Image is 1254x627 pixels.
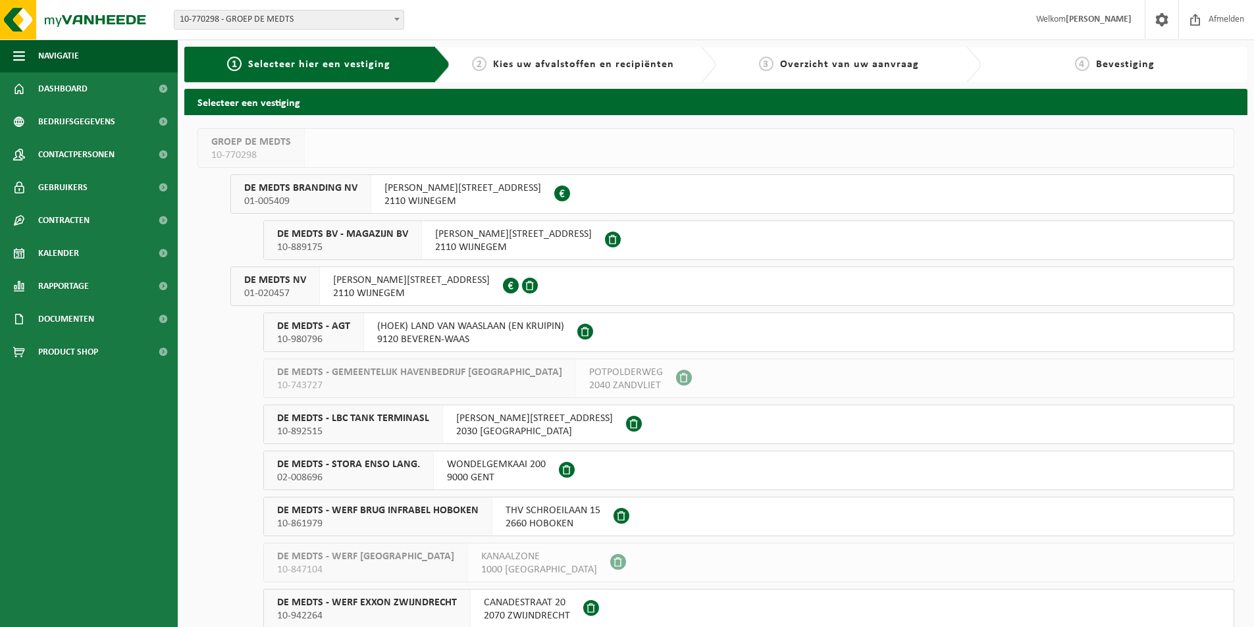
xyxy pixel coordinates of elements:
span: Contactpersonen [38,138,115,171]
strong: [PERSON_NAME] [1066,14,1132,24]
span: WONDELGEMKAAI 200 [447,458,546,471]
span: DE MEDTS NV [244,274,306,287]
span: 9120 BEVEREN-WAAS [377,333,564,346]
button: DE MEDTS - WERF BRUG INFRABEL HOBOKEN 10-861979 THV SCHROEILAAN 152660 HOBOKEN [263,497,1234,536]
span: Gebruikers [38,171,88,204]
span: DE MEDTS - STORA ENSO LANG. [277,458,420,471]
h2: Selecteer een vestiging [184,89,1247,114]
span: 2070 ZWIJNDRECHT [484,609,570,622]
span: 10-942264 [277,609,457,622]
span: [PERSON_NAME][STREET_ADDRESS] [435,228,592,241]
span: Bevestiging [1096,59,1155,70]
span: DE MEDTS BV - MAGAZIJN BV [277,228,408,241]
span: DE MEDTS - LBC TANK TERMINASL [277,412,429,425]
span: [PERSON_NAME][STREET_ADDRESS] [333,274,490,287]
span: [PERSON_NAME][STREET_ADDRESS] [384,182,541,195]
span: [PERSON_NAME][STREET_ADDRESS] [456,412,613,425]
span: DE MEDTS - WERF EXXON ZWIJNDRECHT [277,596,457,609]
span: 10-743727 [277,379,562,392]
button: DE MEDTS NV 01-020457 [PERSON_NAME][STREET_ADDRESS]2110 WIJNEGEM [230,266,1234,306]
button: DE MEDTS BV - MAGAZIJN BV 10-889175 [PERSON_NAME][STREET_ADDRESS]2110 WIJNEGEM [263,220,1234,260]
span: THV SCHROEILAAN 15 [506,504,600,517]
span: Rapportage [38,270,89,303]
iframe: chat widget [7,598,220,627]
span: 2030 [GEOGRAPHIC_DATA] [456,425,613,438]
span: 4 [1075,57,1089,71]
button: DE MEDTS BRANDING NV 01-005409 [PERSON_NAME][STREET_ADDRESS]2110 WIJNEGEM [230,174,1234,214]
span: 2110 WIJNEGEM [333,287,490,300]
span: DE MEDTS BRANDING NV [244,182,357,195]
span: DE MEDTS - WERF [GEOGRAPHIC_DATA] [277,550,454,563]
span: Product Shop [38,336,98,368]
span: Selecteer hier een vestiging [248,59,390,70]
span: 10-980796 [277,333,350,346]
span: Overzicht van uw aanvraag [780,59,919,70]
span: 10-892515 [277,425,429,438]
span: 2110 WIJNEGEM [384,195,541,208]
span: KANAALZONE [481,550,597,563]
span: Bedrijfsgegevens [38,105,115,138]
span: Dashboard [38,72,88,105]
span: 2 [472,57,486,71]
span: GROEP DE MEDTS [211,136,291,149]
span: 10-861979 [277,517,479,530]
span: 2040 ZANDVLIET [589,379,663,392]
span: Kalender [38,237,79,270]
span: 01-020457 [244,287,306,300]
button: DE MEDTS - LBC TANK TERMINASL 10-892515 [PERSON_NAME][STREET_ADDRESS]2030 [GEOGRAPHIC_DATA] [263,405,1234,444]
span: DE MEDTS - AGT [277,320,350,333]
span: 10-770298 [211,149,291,162]
button: DE MEDTS - AGT 10-980796 (HOEK) LAND VAN WAASLAAN (EN KRUIPIN)9120 BEVEREN-WAAS [263,313,1234,352]
span: 10-770298 - GROEP DE MEDTS [174,11,404,29]
span: DE MEDTS - GEMEENTELIJK HAVENBEDRIJF [GEOGRAPHIC_DATA] [277,366,562,379]
span: 1 [227,57,242,71]
span: Navigatie [38,39,79,72]
span: Documenten [38,303,94,336]
span: 2110 WIJNEGEM [435,241,592,254]
button: DE MEDTS - STORA ENSO LANG. 02-008696 WONDELGEMKAAI 2009000 GENT [263,451,1234,490]
span: (HOEK) LAND VAN WAASLAAN (EN KRUIPIN) [377,320,564,333]
span: 1000 [GEOGRAPHIC_DATA] [481,563,597,576]
span: 2660 HOBOKEN [506,517,600,530]
span: 10-889175 [277,241,408,254]
span: Contracten [38,204,90,237]
span: 10-847104 [277,563,454,576]
span: Kies uw afvalstoffen en recipiënten [493,59,674,70]
span: DE MEDTS - WERF BRUG INFRABEL HOBOKEN [277,504,479,517]
span: 9000 GENT [447,471,546,484]
span: 10-770298 - GROEP DE MEDTS [174,10,404,30]
span: 01-005409 [244,195,357,208]
span: 02-008696 [277,471,420,484]
span: CANADESTRAAT 20 [484,596,570,609]
span: POTPOLDERWEG [589,366,663,379]
span: 3 [759,57,773,71]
